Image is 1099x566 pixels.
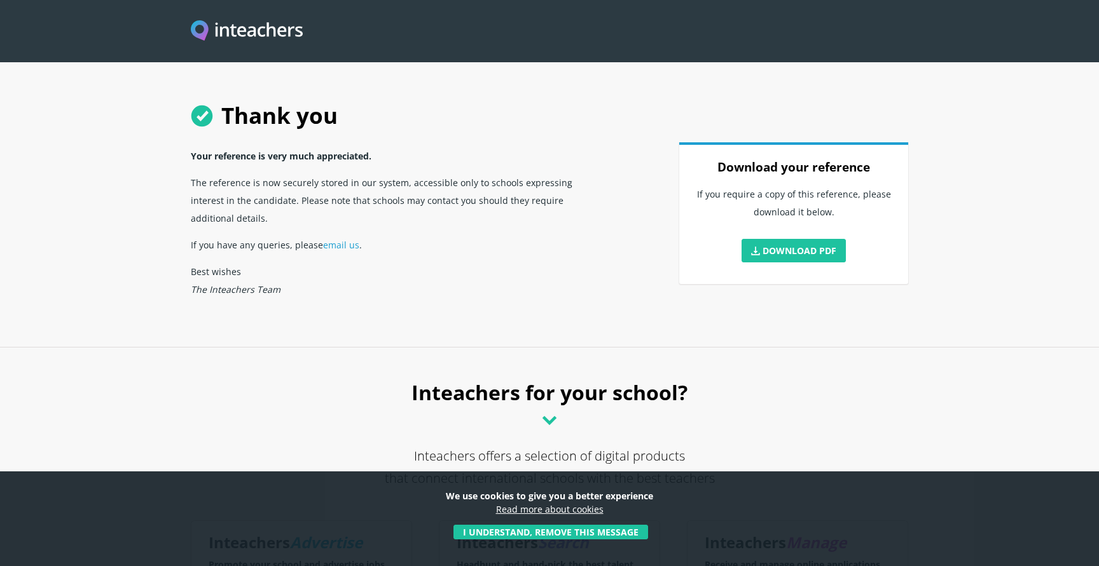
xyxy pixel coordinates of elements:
[191,258,603,302] p: Best wishes
[191,283,280,295] em: The Inteachers Team
[191,142,603,169] p: Your reference is very much appreciated.
[191,89,908,142] h1: Thank you
[695,154,893,180] h3: Download your reference
[191,169,603,231] p: The reference is now securely stored in our system, accessible only to schools expressing interes...
[742,239,846,262] a: Download PDF
[446,490,653,502] strong: We use cookies to give you a better experience
[496,503,604,515] a: Read more about cookies
[191,374,908,445] h2: Inteachers for your school?
[323,239,359,251] a: email us
[191,445,908,511] p: Inteachers offers a selection of digital products that connect international schools with the bes...
[191,231,603,258] p: If you have any queries, please .
[695,180,893,234] p: If you require a copy of this reference, please download it below.
[191,20,303,43] img: Inteachers
[453,525,648,539] button: I understand, remove this message
[191,20,303,43] a: Visit this site's homepage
